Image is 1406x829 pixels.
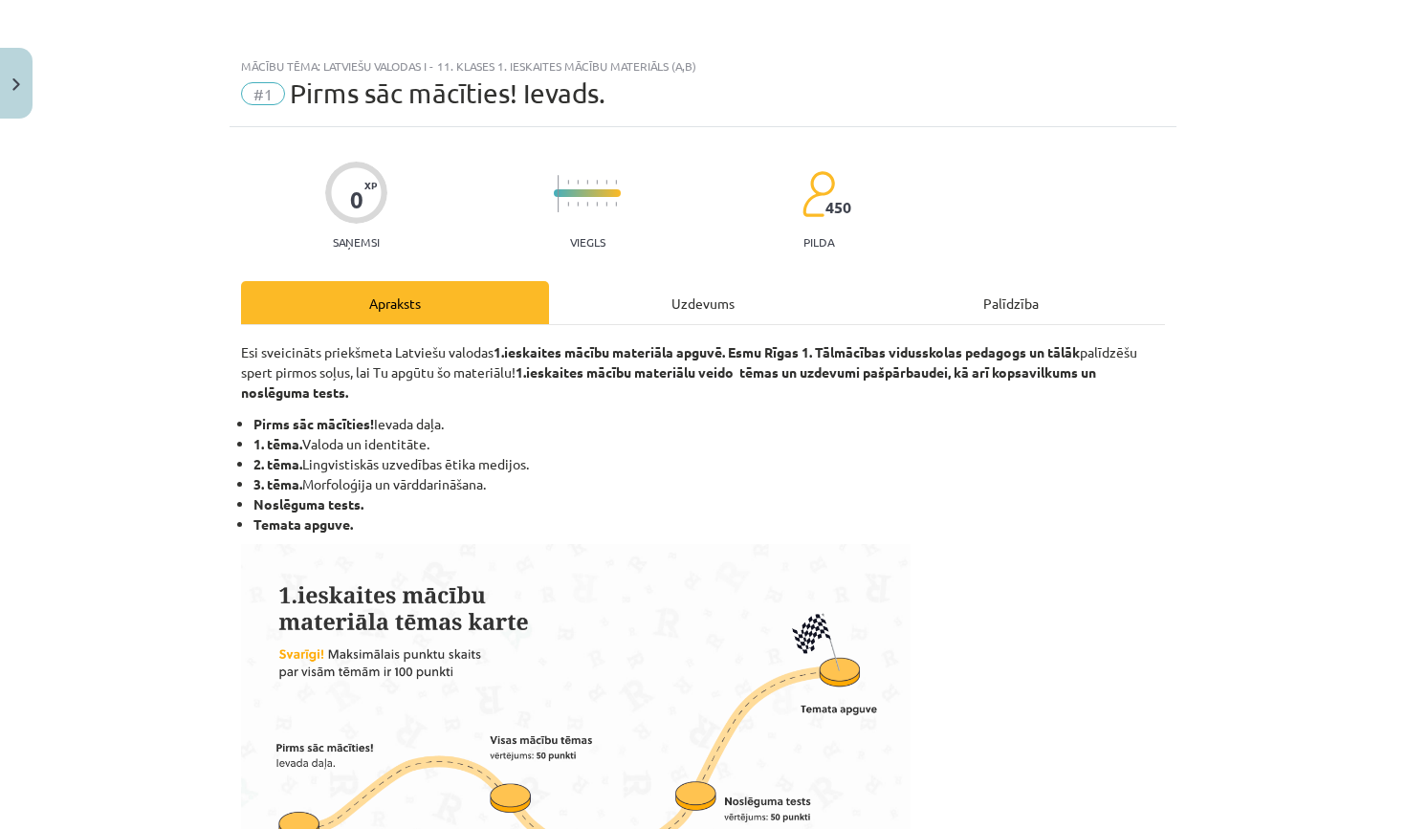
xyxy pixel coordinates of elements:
div: Mācību tēma: Latviešu valodas i - 11. klases 1. ieskaites mācību materiāls (a,b) [241,59,1165,73]
p: Esi sveicināts priekšmeta Latviešu valodas palīdzēšu spert pirmos soļus, lai Tu apgūtu šo materiālu! [241,342,1165,403]
img: icon-short-line-57e1e144782c952c97e751825c79c345078a6d821885a25fce030b3d8c18986b.svg [577,180,579,185]
img: icon-short-line-57e1e144782c952c97e751825c79c345078a6d821885a25fce030b3d8c18986b.svg [567,180,569,185]
p: Viegls [570,235,605,249]
strong: Noslēguma tests. [253,495,363,513]
img: icon-short-line-57e1e144782c952c97e751825c79c345078a6d821885a25fce030b3d8c18986b.svg [615,202,617,207]
b: 1.ieskaites mācību materiālu veido tēmas un uzdevumi pašpārbaudei, kā arī kopsavilkums un noslēgu... [241,363,1096,401]
strong: Pirms sāc mācīties! [253,415,374,432]
div: 0 [350,186,363,213]
span: 450 [825,199,851,216]
strong: Temata apguve. [253,515,353,533]
span: #1 [241,82,285,105]
span: XP [364,180,377,190]
img: icon-short-line-57e1e144782c952c97e751825c79c345078a6d821885a25fce030b3d8c18986b.svg [615,180,617,185]
img: icon-long-line-d9ea69661e0d244f92f715978eff75569469978d946b2353a9bb055b3ed8787d.svg [558,175,560,212]
p: pilda [803,235,834,249]
p: Saņemsi [325,235,387,249]
li: Valoda un identitāte. [253,434,1165,454]
strong: 1. tēma. [253,435,302,452]
div: Palīdzība [857,281,1165,324]
img: students-c634bb4e5e11cddfef0936a35e636f08e4e9abd3cc4e673bd6f9a4125e45ecb1.svg [802,170,835,218]
img: icon-short-line-57e1e144782c952c97e751825c79c345078a6d821885a25fce030b3d8c18986b.svg [605,202,607,207]
span: Pirms sāc mācīties! Ievads. [290,77,605,109]
div: Apraksts [241,281,549,324]
li: Morfoloģija un vārddarināšana. [253,474,1165,494]
b: 1.ieskaites mācību materiāla apguvē. Esmu Rīgas 1. Tālmācības vidusskolas pedagogs un tālāk [494,343,1080,360]
img: icon-short-line-57e1e144782c952c97e751825c79c345078a6d821885a25fce030b3d8c18986b.svg [586,202,588,207]
img: icon-close-lesson-0947bae3869378f0d4975bcd49f059093ad1ed9edebbc8119c70593378902aed.svg [12,78,20,91]
img: icon-short-line-57e1e144782c952c97e751825c79c345078a6d821885a25fce030b3d8c18986b.svg [605,180,607,185]
strong: 2. tēma. [253,455,302,472]
li: Ievada daļa. [253,414,1165,434]
img: icon-short-line-57e1e144782c952c97e751825c79c345078a6d821885a25fce030b3d8c18986b.svg [586,180,588,185]
strong: 3. tēma. [253,475,302,492]
img: icon-short-line-57e1e144782c952c97e751825c79c345078a6d821885a25fce030b3d8c18986b.svg [577,202,579,207]
img: icon-short-line-57e1e144782c952c97e751825c79c345078a6d821885a25fce030b3d8c18986b.svg [596,180,598,185]
li: Lingvistiskās uzvedības ētika medijos. [253,454,1165,474]
img: icon-short-line-57e1e144782c952c97e751825c79c345078a6d821885a25fce030b3d8c18986b.svg [567,202,569,207]
div: Uzdevums [549,281,857,324]
img: icon-short-line-57e1e144782c952c97e751825c79c345078a6d821885a25fce030b3d8c18986b.svg [596,202,598,207]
